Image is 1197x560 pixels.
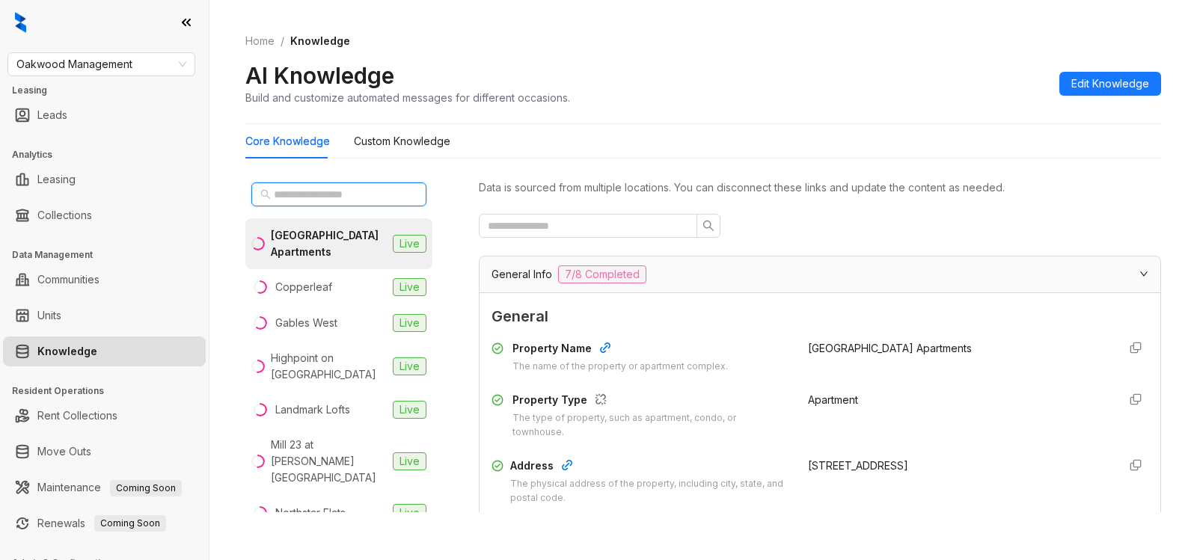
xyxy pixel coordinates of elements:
[354,133,450,150] div: Custom Knowledge
[3,336,206,366] li: Knowledge
[3,473,206,502] li: Maintenance
[37,336,97,366] a: Knowledge
[37,164,76,194] a: Leasing
[808,342,972,354] span: [GEOGRAPHIC_DATA] Apartments
[393,278,426,296] span: Live
[3,164,206,194] li: Leasing
[271,350,387,383] div: Highpoint on [GEOGRAPHIC_DATA]
[275,315,337,331] div: Gables West
[260,189,271,200] span: search
[1071,76,1149,92] span: Edit Knowledge
[37,508,166,538] a: RenewalsComing Soon
[492,266,552,283] span: General Info
[3,100,206,130] li: Leads
[480,256,1160,292] div: General Info7/8 Completed
[37,265,100,295] a: Communities
[275,401,350,418] div: Landmark Lofts
[245,90,570,105] div: Build and customize automated messages for different occasions.
[702,220,714,232] span: search
[271,437,387,486] div: Mill 23 at [PERSON_NAME][GEOGRAPHIC_DATA]
[3,401,206,431] li: Rent Collections
[275,279,332,295] div: Copperleaf
[393,357,426,375] span: Live
[94,515,166,532] span: Coming Soon
[510,477,790,505] div: The physical address of the property, including city, state, and postal code.
[479,179,1161,196] div: Data is sourced from multiple locations. You can disconnect these links and update the content as...
[275,505,346,521] div: Northstar Flats
[1059,72,1161,96] button: Edit Knowledge
[808,393,858,406] span: Apartment
[393,314,426,332] span: Live
[492,305,1148,328] span: General
[3,301,206,330] li: Units
[290,34,350,47] span: Knowledge
[512,360,728,374] div: The name of the property or apartment complex.
[245,61,394,90] h2: AI Knowledge
[37,200,92,230] a: Collections
[281,33,284,49] li: /
[12,384,209,398] h3: Resident Operations
[512,411,790,440] div: The type of property, such as apartment, condo, or townhouse.
[15,12,26,33] img: logo
[3,508,206,538] li: Renewals
[3,265,206,295] li: Communities
[245,133,330,150] div: Core Knowledge
[393,452,426,470] span: Live
[512,392,790,411] div: Property Type
[271,227,387,260] div: [GEOGRAPHIC_DATA] Apartments
[12,148,209,161] h3: Analytics
[3,200,206,230] li: Collections
[37,401,117,431] a: Rent Collections
[393,235,426,253] span: Live
[393,504,426,522] span: Live
[12,248,209,262] h3: Data Management
[558,265,646,283] span: 7/8 Completed
[37,301,61,330] a: Units
[512,340,728,360] div: Property Name
[393,401,426,419] span: Live
[1139,269,1148,278] span: expanded
[110,480,182,496] span: Coming Soon
[12,84,209,97] h3: Leasing
[37,437,91,467] a: Move Outs
[3,437,206,467] li: Move Outs
[37,100,67,130] a: Leads
[808,458,1106,474] div: [STREET_ADDRESS]
[242,33,278,49] a: Home
[510,458,790,477] div: Address
[16,53,186,76] span: Oakwood Management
